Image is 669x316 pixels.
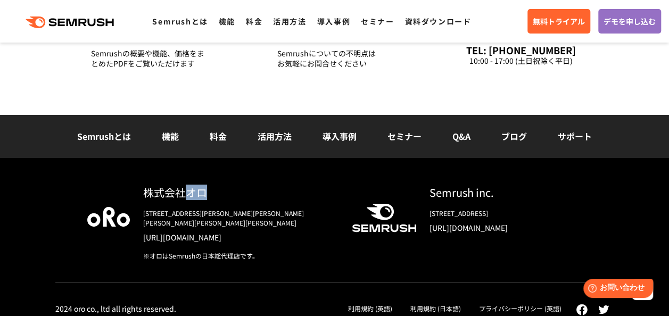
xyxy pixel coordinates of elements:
a: ブログ [501,130,527,143]
div: Semrush inc. [430,185,582,200]
img: twitter [598,305,609,314]
a: 料金 [246,16,262,27]
a: 料金 [210,130,227,143]
a: [URL][DOMAIN_NAME] [143,232,335,243]
div: [STREET_ADDRESS][PERSON_NAME][PERSON_NAME][PERSON_NAME][PERSON_NAME][PERSON_NAME] [143,209,335,228]
a: 無料トライアル [527,9,590,34]
img: oro company [87,207,130,226]
div: 10:00 - 17:00 (土日祝除く平日) [464,56,579,66]
div: [STREET_ADDRESS] [430,209,582,218]
a: [URL][DOMAIN_NAME] [430,222,582,233]
a: セミナー [387,130,422,143]
a: Q&A [452,130,470,143]
div: 株式会社オロ [143,185,335,200]
div: Semrushの概要や機能、価格をまとめたPDFをご覧いただけます [91,48,206,69]
img: facebook [576,304,588,315]
a: 活用方法 [258,130,292,143]
iframe: Help widget launcher [574,275,657,304]
a: セミナー [361,16,394,27]
div: TEL: [PHONE_NUMBER] [464,44,579,56]
a: 利用規約 (日本語) [410,304,461,313]
span: 無料トライアル [533,15,585,27]
a: Semrushとは [152,16,208,27]
div: 2024 oro co., ltd all rights reserved. [55,304,176,313]
a: 活用方法 [273,16,306,27]
div: ※オロはSemrushの日本総代理店です。 [143,251,335,261]
a: 資料ダウンロード [404,16,471,27]
a: サポート [558,130,592,143]
a: 導入事例 [317,16,350,27]
span: デモを申し込む [604,15,656,27]
a: 機能 [162,130,179,143]
a: 機能 [219,16,235,27]
div: Semrushについての不明点は お気軽にお問合せください [277,48,392,69]
a: 導入事例 [323,130,357,143]
a: 利用規約 (英語) [348,304,392,313]
a: プライバシーポリシー (英語) [479,304,561,313]
a: デモを申し込む [598,9,661,34]
a: Semrushとは [77,130,131,143]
